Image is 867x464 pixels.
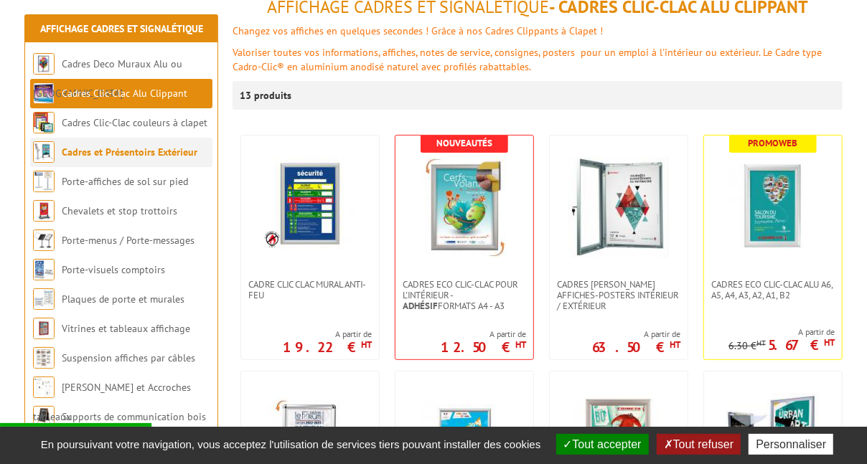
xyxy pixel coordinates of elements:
[403,300,438,312] strong: Adhésif
[62,175,188,188] a: Porte-affiches de sol sur pied
[233,46,822,73] font: Valoriser toutes vos informations, affiches, notes de service, consignes, posters pour un emploi ...
[33,288,55,310] img: Plaques de porte et murales
[403,279,526,311] span: Cadres Eco Clic-Clac pour l'intérieur - formats A4 - A3
[62,410,206,423] a: Supports de communication bois
[62,234,195,247] a: Porte-menus / Porte-messages
[241,279,379,300] a: Cadre CLIC CLAC Mural ANTI-FEU
[62,87,187,100] a: Cadres Clic-Clac Alu Clippant
[670,338,680,351] sup: HT
[749,434,833,455] button: Personnaliser (fenêtre modale)
[723,157,823,257] img: Cadres Eco Clic-Clac alu A6, A5, A4, A3, A2, A1, B2
[33,53,55,75] img: Cadres Deco Muraux Alu ou Bois
[749,137,798,149] b: Promoweb
[441,343,526,351] p: 12.50 €
[711,279,835,300] span: Cadres Eco Clic-Clac alu A6, A5, A4, A3, A2, A1, B2
[361,338,372,351] sup: HT
[33,171,55,192] img: Porte-affiches de sol sur pied
[33,57,182,100] a: Cadres Deco Muraux Alu ou [GEOGRAPHIC_DATA]
[34,438,548,450] span: En poursuivant votre navigation, vous acceptez l'utilisation de services tiers pouvant installer ...
[515,338,526,351] sup: HT
[33,381,191,423] a: [PERSON_NAME] et Accroches tableaux
[248,279,372,300] span: Cadre CLIC CLAC Mural ANTI-FEU
[414,157,515,257] img: Cadres Eco Clic-Clac pour l'intérieur - <strong>Adhésif</strong> formats A4 - A3
[657,434,741,455] button: Tout refuser
[62,351,195,364] a: Suspension affiches par câbles
[233,24,603,37] font: Changez vos affiches en quelques secondes ! Grâce à nos Cadres Clippants à Clapet !
[768,341,835,349] p: 5.67 €
[33,347,55,369] img: Suspension affiches par câbles
[33,229,55,251] img: Porte-menus / Porte-messages
[33,318,55,339] img: Vitrines et tableaux affichage
[592,343,680,351] p: 63.50 €
[33,259,55,280] img: Porte-visuels comptoirs
[62,116,207,129] a: Cadres Clic-Clac couleurs à clapet
[728,341,766,351] p: 6.30 €
[62,293,184,306] a: Plaques de porte et murales
[240,81,294,110] p: 13 produits
[556,434,649,455] button: Tout accepter
[436,137,492,149] b: Nouveautés
[33,377,55,398] img: Cimaises et Accroches tableaux
[283,328,372,340] span: A partir de
[395,279,533,311] a: Cadres Eco Clic-Clac pour l'intérieur -Adhésifformats A4 - A3
[62,204,177,217] a: Chevalets et stop trottoirs
[40,22,203,35] a: Affichage Cadres et Signalétique
[62,146,197,158] a: Cadres et Présentoirs Extérieur
[592,328,680,340] span: A partir de
[441,328,526,340] span: A partir de
[33,200,55,222] img: Chevalets et stop trottoirs
[62,263,165,276] a: Porte-visuels comptoirs
[62,322,190,335] a: Vitrines et tableaux affichage
[263,157,357,250] img: Cadre CLIC CLAC Mural ANTI-FEU
[728,326,835,338] span: A partir de
[824,336,835,349] sup: HT
[704,279,842,300] a: Cadres Eco Clic-Clac alu A6, A5, A4, A3, A2, A1, B2
[568,157,669,257] img: Cadres vitrines affiches-posters intérieur / extérieur
[756,338,766,348] sup: HT
[33,141,55,163] img: Cadres et Présentoirs Extérieur
[283,343,372,351] p: 19.22 €
[550,279,688,311] a: Cadres [PERSON_NAME] affiches-posters intérieur / extérieur
[33,112,55,133] img: Cadres Clic-Clac couleurs à clapet
[557,279,680,311] span: Cadres [PERSON_NAME] affiches-posters intérieur / extérieur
